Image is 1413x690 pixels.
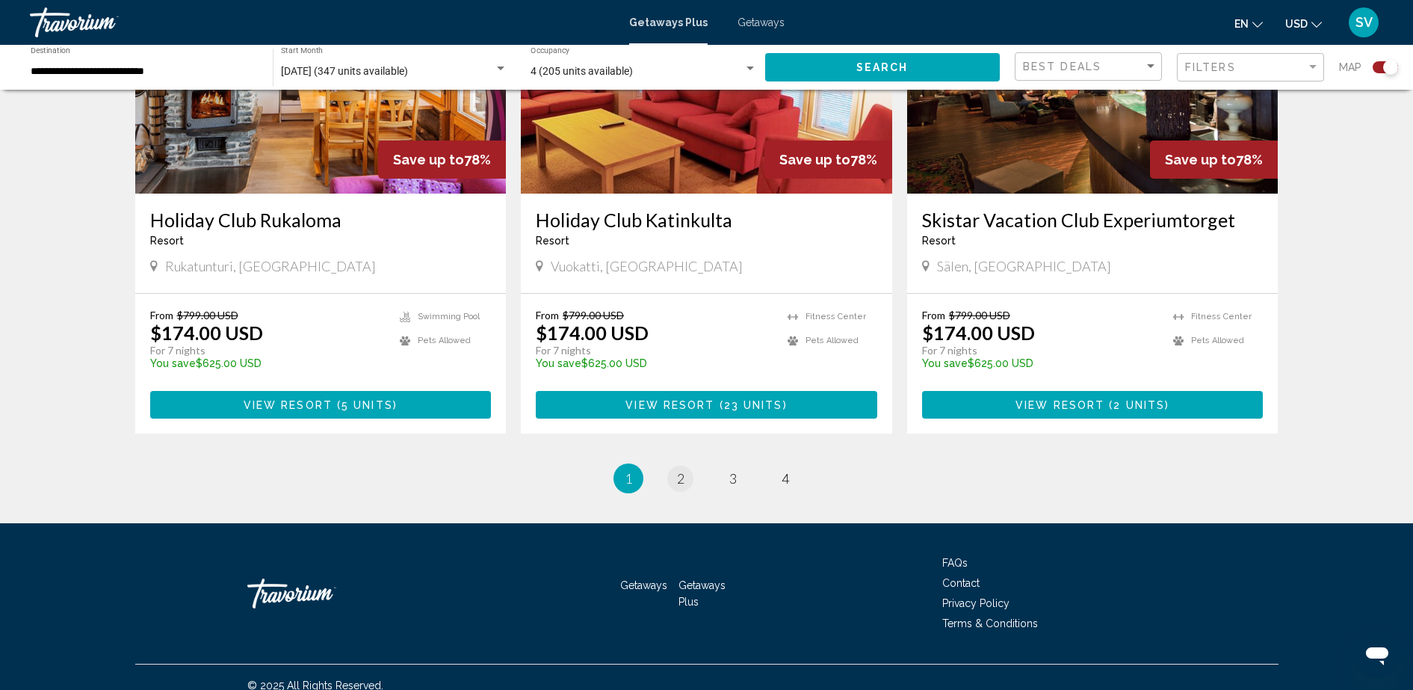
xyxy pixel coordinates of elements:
[150,357,386,369] p: $625.00 USD
[1191,336,1244,345] span: Pets Allowed
[1015,399,1104,411] span: View Resort
[922,357,968,369] span: You save
[765,53,1001,81] button: Search
[678,579,726,608] a: Getaways Plus
[393,152,464,167] span: Save up to
[937,258,1111,274] span: Sälen, [GEOGRAPHIC_DATA]
[942,597,1009,609] a: Privacy Policy
[536,321,649,344] p: $174.00 USD
[1165,152,1236,167] span: Save up to
[922,391,1264,419] button: View Resort(2 units)
[942,577,980,589] a: Contact
[1191,312,1252,321] span: Fitness Center
[942,617,1038,629] a: Terms & Conditions
[536,209,877,231] a: Holiday Club Katinkulta
[536,235,569,247] span: Resort
[150,344,386,357] p: For 7 nights
[922,321,1035,344] p: $174.00 USD
[677,470,684,487] span: 2
[536,309,559,321] span: From
[150,391,492,419] button: View Resort(5 units)
[922,235,956,247] span: Resort
[30,7,614,37] a: Travorium
[729,470,737,487] span: 3
[247,571,397,616] a: Travorium
[418,336,471,345] span: Pets Allowed
[779,152,850,167] span: Save up to
[150,309,173,321] span: From
[1023,61,1101,73] span: Best Deals
[244,399,333,411] span: View Resort
[625,399,714,411] span: View Resort
[949,309,1010,321] span: $799.00 USD
[714,399,787,411] span: ( )
[922,209,1264,231] a: Skistar Vacation Club Experiumtorget
[1113,399,1165,411] span: 2 units
[620,579,667,591] a: Getaways
[536,344,773,357] p: For 7 nights
[1023,61,1157,73] mat-select: Sort by
[764,141,892,179] div: 78%
[418,312,480,321] span: Swimming Pool
[177,309,238,321] span: $799.00 USD
[551,258,743,274] span: Vuokatti, [GEOGRAPHIC_DATA]
[150,209,492,231] a: Holiday Club Rukaloma
[1353,630,1401,678] iframe: Poga, lai palaistu ziņojumapmaiņas logu
[165,258,376,274] span: Rukatunturi, [GEOGRAPHIC_DATA]
[536,391,877,419] button: View Resort(23 units)
[341,399,393,411] span: 5 units
[150,235,184,247] span: Resort
[1344,7,1383,38] button: User Menu
[806,312,866,321] span: Fitness Center
[1285,13,1322,34] button: Change currency
[922,357,1159,369] p: $625.00 USD
[782,470,789,487] span: 4
[1285,18,1308,30] span: USD
[281,65,408,77] span: [DATE] (347 units available)
[378,141,506,179] div: 78%
[629,16,708,28] a: Getaways Plus
[1234,18,1249,30] span: en
[531,65,633,77] span: 4 (205 units available)
[856,62,909,74] span: Search
[536,357,581,369] span: You save
[1339,57,1361,78] span: Map
[922,344,1159,357] p: For 7 nights
[135,463,1278,493] ul: Pagination
[625,470,632,487] span: 1
[333,399,398,411] span: ( )
[1150,141,1278,179] div: 78%
[922,309,945,321] span: From
[942,557,968,569] a: FAQs
[1234,13,1263,34] button: Change language
[1185,61,1236,73] span: Filters
[150,321,263,344] p: $174.00 USD
[536,357,773,369] p: $625.00 USD
[1177,52,1324,83] button: Filter
[563,309,624,321] span: $799.00 USD
[1355,15,1373,30] span: SV
[738,16,785,28] a: Getaways
[806,336,859,345] span: Pets Allowed
[1104,399,1169,411] span: ( )
[724,399,783,411] span: 23 units
[150,357,196,369] span: You save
